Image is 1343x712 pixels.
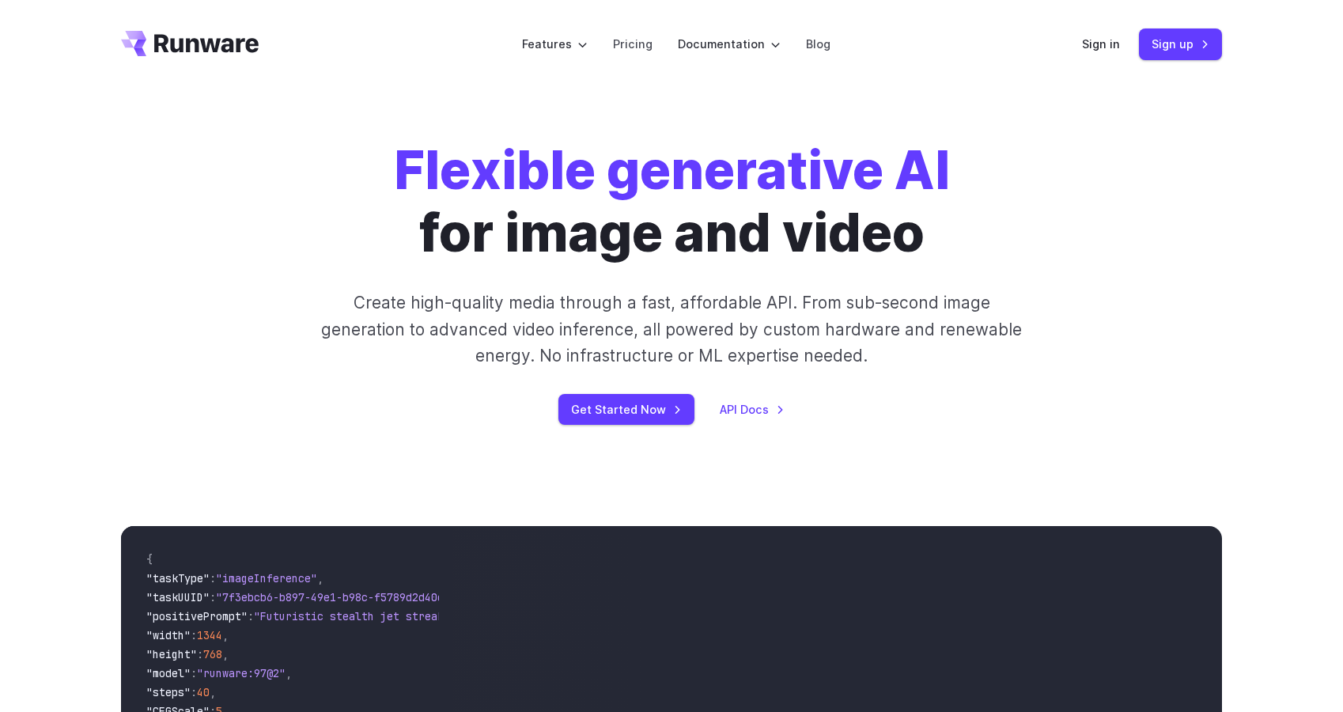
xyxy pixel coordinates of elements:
[210,571,216,585] span: :
[678,35,781,53] label: Documentation
[146,552,153,566] span: {
[317,571,323,585] span: ,
[191,685,197,699] span: :
[1139,28,1222,59] a: Sign up
[191,628,197,642] span: :
[216,590,456,604] span: "7f3ebcb6-b897-49e1-b98c-f5789d2d40d7"
[121,31,259,56] a: Go to /
[210,685,216,699] span: ,
[522,35,588,53] label: Features
[146,571,210,585] span: "taskType"
[146,628,191,642] span: "width"
[146,609,248,623] span: "positivePrompt"
[222,647,229,661] span: ,
[720,400,785,418] a: API Docs
[197,647,203,661] span: :
[146,647,197,661] span: "height"
[254,609,830,623] span: "Futuristic stealth jet streaking through a neon-lit cityscape with glowing purple exhaust"
[146,685,191,699] span: "steps"
[320,290,1024,369] p: Create high-quality media through a fast, affordable API. From sub-second image generation to adv...
[558,394,694,425] a: Get Started Now
[197,628,222,642] span: 1344
[394,138,950,202] strong: Flexible generative AI
[216,571,317,585] span: "imageInference"
[197,685,210,699] span: 40
[146,666,191,680] span: "model"
[191,666,197,680] span: :
[286,666,292,680] span: ,
[203,647,222,661] span: 768
[1082,35,1120,53] a: Sign in
[613,35,653,53] a: Pricing
[222,628,229,642] span: ,
[210,590,216,604] span: :
[248,609,254,623] span: :
[146,590,210,604] span: "taskUUID"
[806,35,830,53] a: Blog
[197,666,286,680] span: "runware:97@2"
[394,139,950,264] h1: for image and video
